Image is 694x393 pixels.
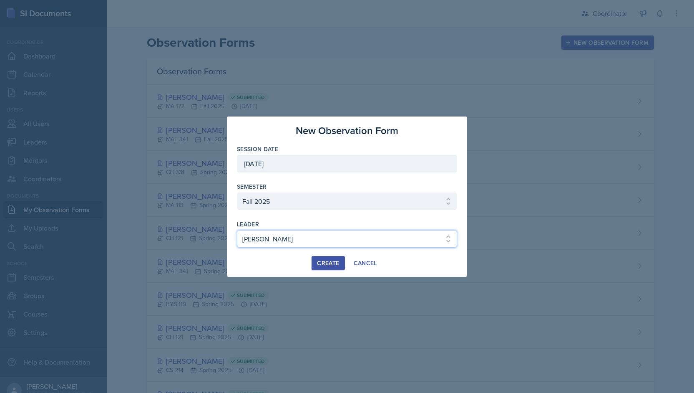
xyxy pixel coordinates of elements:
[354,260,377,266] div: Cancel
[237,220,259,228] label: leader
[348,256,382,270] button: Cancel
[237,183,267,191] label: Semester
[317,260,339,266] div: Create
[296,123,398,138] h3: New Observation Form
[312,256,344,270] button: Create
[237,145,278,153] label: Session Date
